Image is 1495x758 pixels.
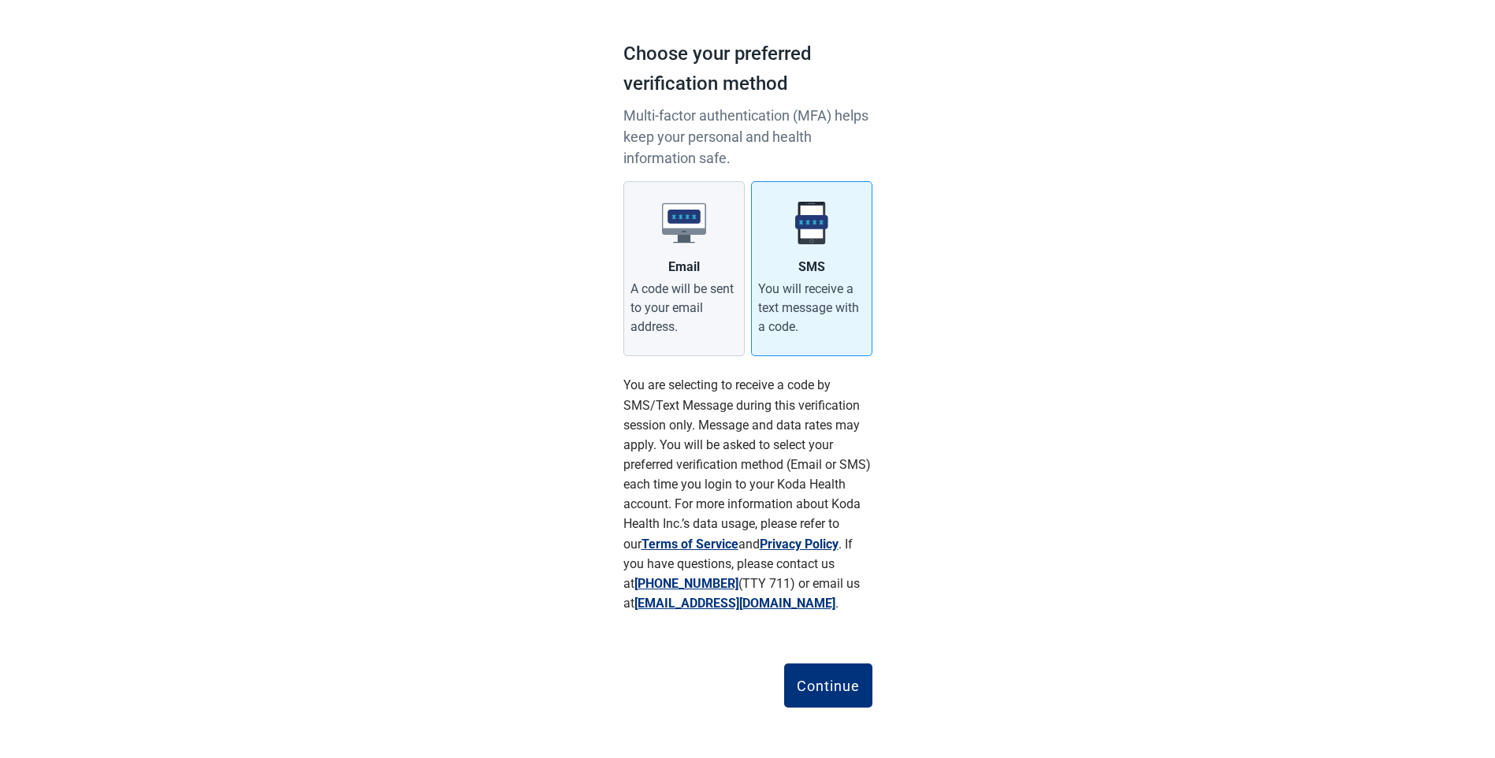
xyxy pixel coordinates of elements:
h1: Choose your preferred verification method [623,39,872,105]
button: Continue [784,663,872,708]
div: Email [668,258,700,277]
div: You will receive a text message with a code. [758,280,865,336]
div: Continue [797,678,860,693]
a: Privacy Policy [760,537,839,552]
div: SMS [798,258,825,277]
p: You are selecting to receive a code by SMS/Text Message during this verification session only. Me... [623,375,872,613]
a: Terms of Service [642,537,738,552]
div: A code will be sent to your email address. [630,280,738,336]
a: [PHONE_NUMBER] [634,576,738,591]
p: Multi-factor authentication (MFA) helps keep your personal and health information safe. [623,105,872,169]
a: [EMAIL_ADDRESS][DOMAIN_NAME] [634,596,835,611]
